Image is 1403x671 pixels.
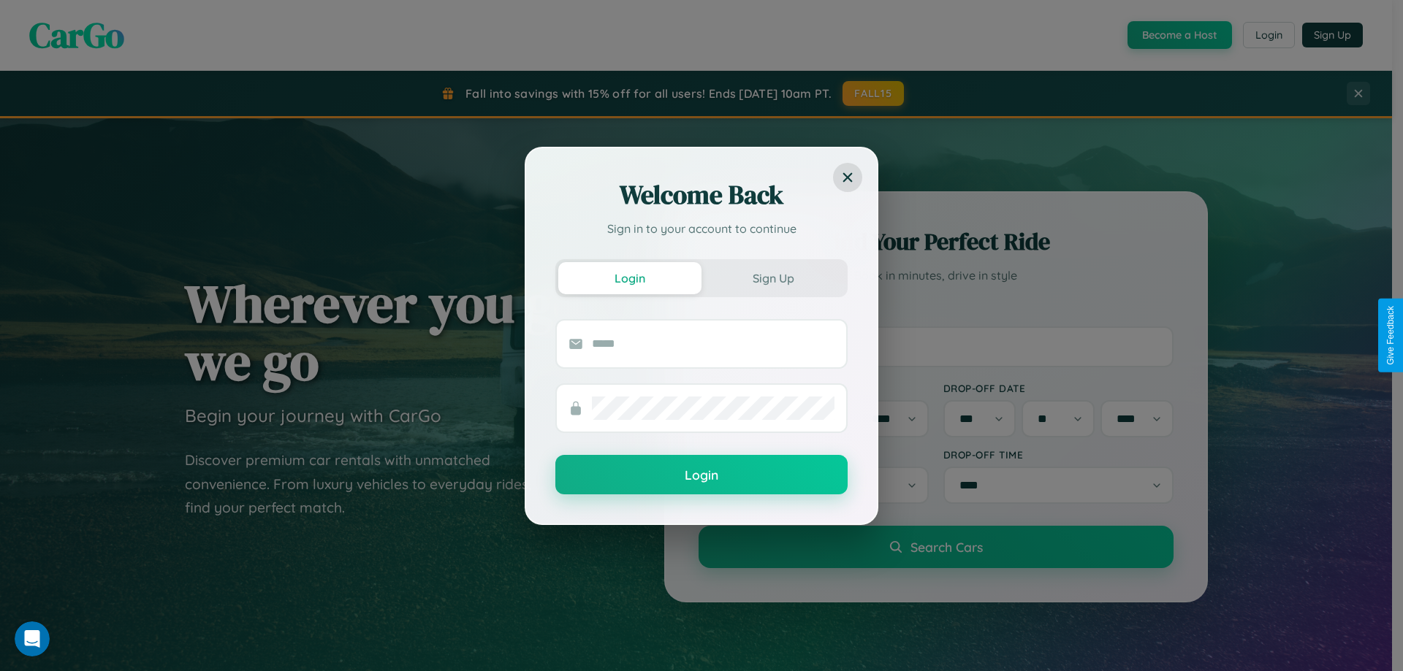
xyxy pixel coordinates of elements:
[555,177,848,212] h2: Welcome Back
[555,455,848,494] button: Login
[701,262,845,294] button: Sign Up
[555,220,848,237] p: Sign in to your account to continue
[1385,306,1396,365] div: Give Feedback
[15,621,50,656] iframe: Intercom live chat
[558,262,701,294] button: Login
